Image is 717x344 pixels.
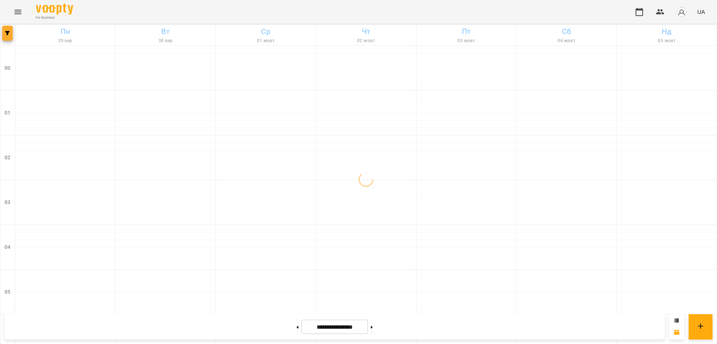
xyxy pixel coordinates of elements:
img: Voopty Logo [36,4,73,15]
button: UA [694,5,708,19]
span: For Business [36,15,73,20]
h6: Нд [618,26,716,37]
button: Menu [9,3,27,21]
h6: 04 жовт [518,37,615,44]
h6: 01 жовт [217,37,314,44]
h6: Ср [217,26,314,37]
h6: Пн [16,26,114,37]
h6: 00 [4,64,10,72]
h6: 02 [4,154,10,162]
h6: 30 вер [117,37,214,44]
img: avatar_s.png [676,7,687,17]
span: UA [697,8,705,16]
h6: 04 [4,243,10,251]
h6: 05 [4,288,10,296]
h6: 01 [4,109,10,117]
h6: 29 вер [16,37,114,44]
h6: Вт [117,26,214,37]
h6: 02 жовт [317,37,415,44]
h6: Чт [317,26,415,37]
h6: Пт [418,26,515,37]
h6: Сб [518,26,615,37]
h6: 03 [4,198,10,207]
h6: 03 жовт [418,37,515,44]
h6: 05 жовт [618,37,716,44]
